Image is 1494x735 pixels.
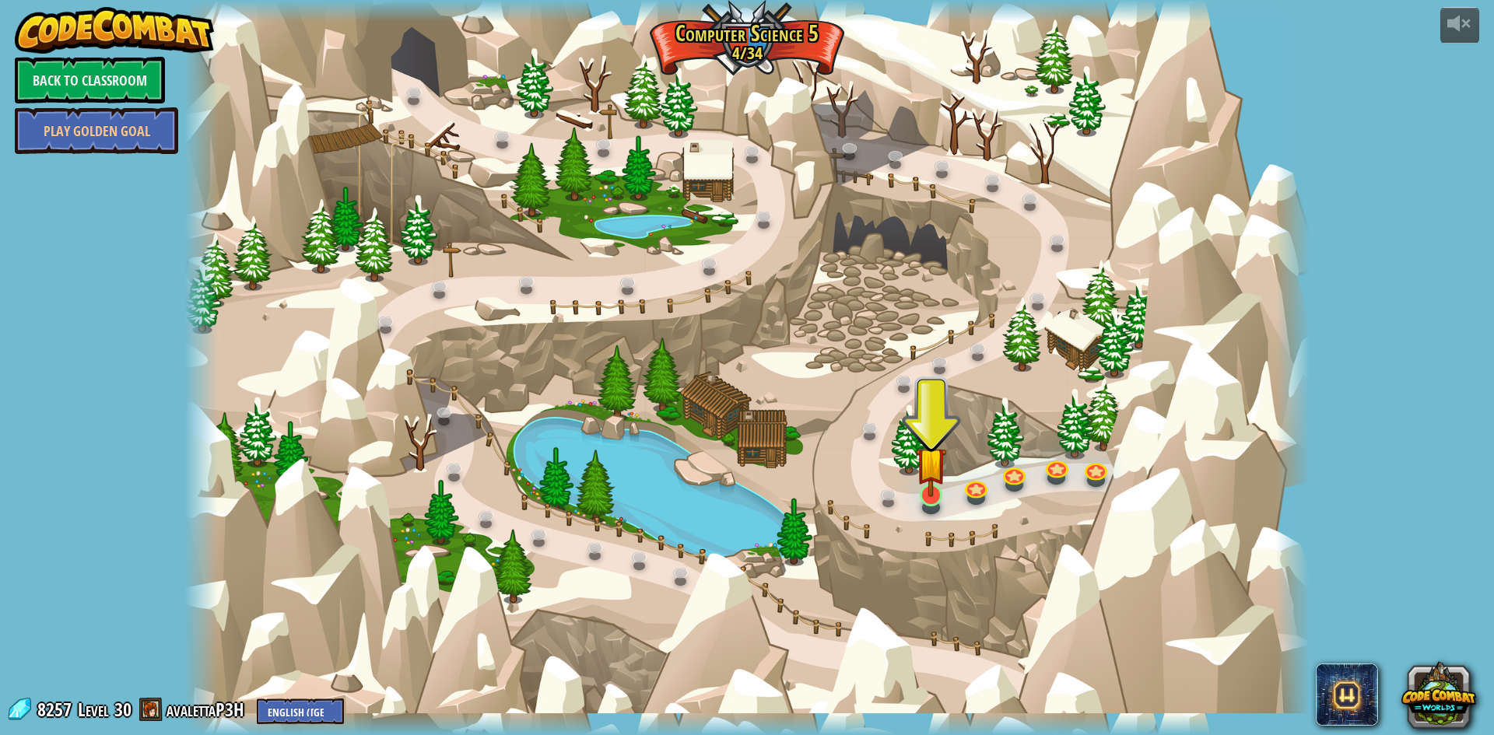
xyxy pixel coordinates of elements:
a: Back to Classroom [15,57,165,103]
img: CodeCombat - Learn how to code by playing a game [15,7,214,54]
a: avalettaP3H [167,697,249,722]
a: Play Golden Goal [15,107,178,154]
span: 8257 [37,697,76,722]
button: Adjust volume [1440,7,1479,44]
span: Level [78,697,109,723]
img: level-banner-started.png [916,428,946,497]
span: 30 [114,697,132,722]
